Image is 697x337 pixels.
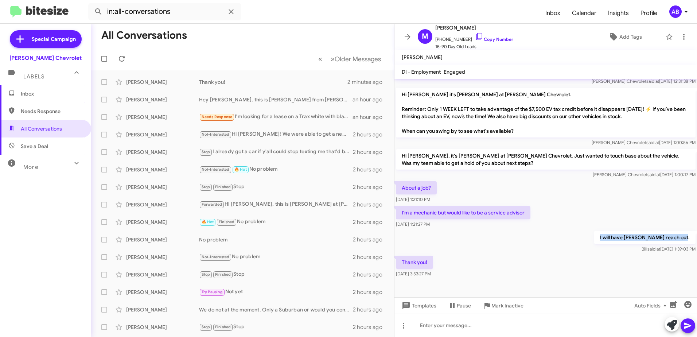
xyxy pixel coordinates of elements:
[475,36,513,42] a: Copy Number
[199,306,353,313] div: We do not at the moment. Only a Suburban or would you consider a Tahoe?
[396,197,430,202] span: [DATE] 1:21:10 PM
[126,306,199,313] div: [PERSON_NAME]
[23,73,44,80] span: Labels
[663,5,689,18] button: AB
[400,299,436,312] span: Templates
[88,3,241,20] input: Search
[126,218,199,226] div: [PERSON_NAME]
[126,288,199,296] div: [PERSON_NAME]
[353,96,388,103] div: an hour ago
[199,96,353,103] div: Hey [PERSON_NAME], this is [PERSON_NAME] from [PERSON_NAME] Chevrolet. What type of vehicle are y...
[602,3,635,24] a: Insights
[353,271,388,278] div: 2 hours ago
[126,131,199,138] div: [PERSON_NAME]
[200,201,224,208] span: Forwarded
[566,3,602,24] a: Calendar
[594,231,696,244] p: I will have [PERSON_NAME] reach out.
[202,132,230,137] span: Not-Interested
[619,30,642,43] span: Add Tags
[635,3,663,24] a: Profile
[21,108,83,115] span: Needs Response
[394,299,442,312] button: Templates
[199,253,353,261] div: No problem
[202,255,230,259] span: Not-Interested
[444,69,465,75] span: Engaged
[126,78,199,86] div: [PERSON_NAME]
[199,165,353,174] div: No problem
[126,201,199,208] div: [PERSON_NAME]
[592,140,696,145] span: [PERSON_NAME] Chevrolet [DATE] 1:00:56 PM
[23,164,38,170] span: More
[353,306,388,313] div: 2 hours ago
[202,272,210,277] span: Stop
[199,288,353,296] div: Not yet
[353,253,388,261] div: 2 hours ago
[199,323,353,331] div: Stop
[199,218,353,226] div: No problem
[396,88,696,137] p: Hi [PERSON_NAME] it's [PERSON_NAME] at [PERSON_NAME] Chevrolet. Reminder: Only 1 WEEK LEFT to tak...
[435,43,513,50] span: 15-90 Day Old Leads
[396,206,530,219] p: I'm a mechanic but would like to be a service advisor
[202,220,214,224] span: 🔥 Hot
[202,115,233,119] span: Needs Response
[647,172,660,177] span: said at
[199,270,353,279] div: Stop
[199,78,347,86] div: Thank you!
[9,54,82,62] div: [PERSON_NAME] Chevrolet
[199,130,353,139] div: Hi [PERSON_NAME]! We were able to get a new car last weekend. Thanks for checking in, take care.
[396,256,433,269] p: Thank you!
[126,113,199,121] div: [PERSON_NAME]
[314,51,385,66] nav: Page navigation example
[396,149,696,170] p: Hi [PERSON_NAME], it's [PERSON_NAME] at [PERSON_NAME] Chevrolet. Just wanted to touch base about ...
[234,167,247,172] span: 🔥 Hot
[126,166,199,173] div: [PERSON_NAME]
[353,166,388,173] div: 2 hours ago
[435,32,513,43] span: [PHONE_NUMBER]
[353,201,388,208] div: 2 hours ago
[219,220,235,224] span: Finished
[32,35,76,43] span: Special Campaign
[396,271,431,276] span: [DATE] 3:53:27 PM
[628,299,675,312] button: Auto Fields
[442,299,477,312] button: Pause
[199,236,353,243] div: No problem
[335,55,381,63] span: Older Messages
[199,183,353,191] div: Stop
[588,30,662,43] button: Add Tags
[314,51,327,66] button: Previous
[199,113,353,121] div: I'm looking for a lease on a Trax white with black int. 10k zero down and 500 broker fee
[21,90,83,97] span: Inbox
[353,324,388,331] div: 2 hours ago
[101,30,187,41] h1: All Conversations
[126,324,199,331] div: [PERSON_NAME]
[540,3,566,24] a: Inbox
[592,78,696,84] span: [PERSON_NAME] Chevrolet [DATE] 12:31:38 PM
[396,181,437,194] p: About a job?
[353,218,388,226] div: 2 hours ago
[326,51,385,66] button: Next
[491,299,523,312] span: Mark Inactive
[646,140,659,145] span: said at
[477,299,529,312] button: Mark Inactive
[593,172,696,177] span: [PERSON_NAME] Chevrolet [DATE] 1:00:17 PM
[199,148,353,156] div: I already got a car if y'all could stop texting me that'd be great, thanks for reaching out though
[202,150,210,154] span: Stop
[353,131,388,138] div: 2 hours ago
[396,221,430,227] span: [DATE] 1:21:27 PM
[402,54,443,61] span: [PERSON_NAME]
[353,183,388,191] div: 2 hours ago
[202,185,210,189] span: Stop
[402,69,441,75] span: DI - Employment
[126,236,199,243] div: [PERSON_NAME]
[199,200,353,209] div: Hi [PERSON_NAME], this is [PERSON_NAME] at [PERSON_NAME] Chevrolet. [PERSON_NAME] asked me to con...
[353,113,388,121] div: an hour ago
[126,271,199,278] div: [PERSON_NAME]
[347,78,388,86] div: 2 minutes ago
[21,143,48,150] span: Save a Deal
[647,246,660,252] span: said at
[646,78,659,84] span: said at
